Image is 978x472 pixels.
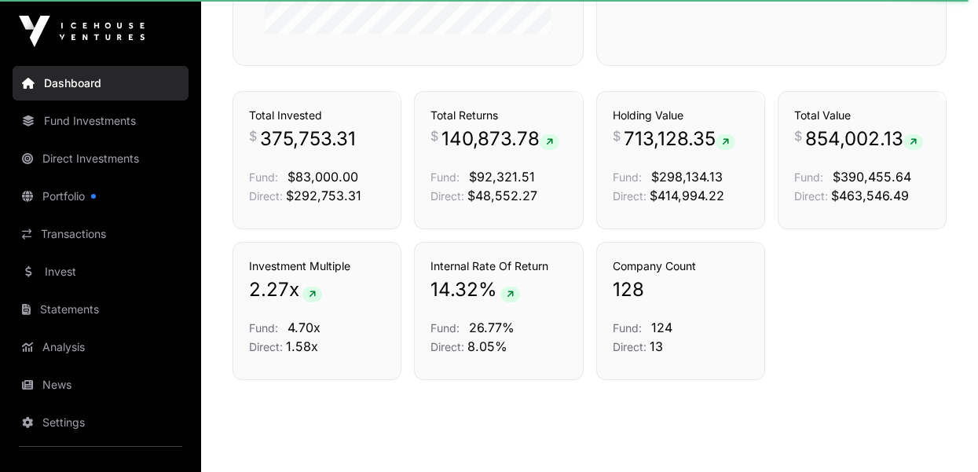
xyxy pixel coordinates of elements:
span: $ [794,126,802,145]
iframe: Chat Widget [899,397,978,472]
a: Invest [13,254,189,289]
span: 26.77% [469,320,515,335]
span: Fund: [430,170,460,184]
span: % [478,277,497,302]
span: 2.27 [249,277,289,302]
a: Analysis [13,330,189,364]
span: 854,002.13 [805,126,923,152]
a: News [13,368,189,402]
a: Portfolio [13,179,189,214]
span: 14.32 [430,277,478,302]
span: $390,455.64 [833,169,911,185]
span: 128 [613,277,644,302]
h3: Investment Multiple [249,258,385,274]
span: 1.58x [286,338,318,354]
span: Direct: [613,340,647,353]
span: $414,994.22 [650,188,724,203]
span: Direct: [613,189,647,203]
span: Direct: [430,189,464,203]
a: Settings [13,405,189,440]
span: $92,321.51 [469,169,535,185]
a: Fund Investments [13,104,189,138]
span: 13 [650,338,663,354]
a: Transactions [13,217,189,251]
span: x [289,277,299,302]
span: $292,753.31 [286,188,361,203]
span: Direct: [430,340,464,353]
span: Fund: [249,321,278,335]
span: Direct: [249,340,283,353]
span: $ [430,126,438,145]
a: Direct Investments [13,141,189,176]
span: Fund: [794,170,823,184]
span: Fund: [613,170,642,184]
h3: Internal Rate Of Return [430,258,566,274]
span: $ [613,126,621,145]
span: 4.70x [288,320,321,335]
h3: Total Invested [249,108,385,123]
a: Statements [13,292,189,327]
span: $298,134.13 [651,169,723,185]
h3: Total Returns [430,108,566,123]
span: 140,873.78 [441,126,559,152]
h3: Company Count [613,258,749,274]
span: Direct: [249,189,283,203]
span: $83,000.00 [288,169,358,185]
h3: Total Value [794,108,930,123]
img: Icehouse Ventures Logo [19,16,145,47]
span: $ [249,126,257,145]
span: 375,753.31 [260,126,356,152]
span: Direct: [794,189,828,203]
span: Fund: [613,321,642,335]
span: $463,546.49 [831,188,909,203]
span: 713,128.35 [624,126,735,152]
span: Fund: [249,170,278,184]
span: 8.05% [467,338,507,354]
span: $48,552.27 [467,188,537,203]
a: Dashboard [13,66,189,101]
span: 124 [651,320,672,335]
h3: Holding Value [613,108,749,123]
span: Fund: [430,321,460,335]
